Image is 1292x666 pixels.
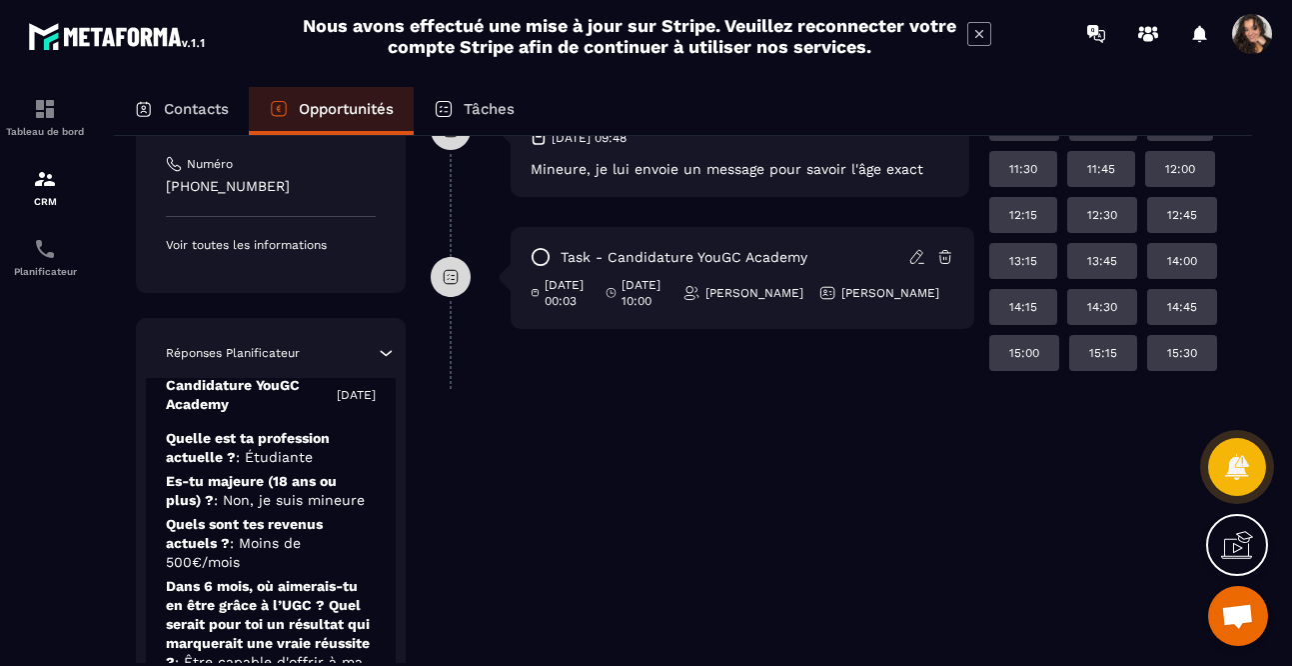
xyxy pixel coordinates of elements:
[552,130,627,146] p: [DATE] 09:48
[561,248,807,267] p: task - Candidature YouGC Academy
[622,277,667,309] p: [DATE] 10:00
[841,285,939,301] p: [PERSON_NAME]
[5,222,85,292] a: schedulerschedulerPlanificateur
[1087,161,1115,177] p: 11:45
[1089,345,1117,361] p: 15:15
[1167,207,1197,223] p: 12:45
[5,126,85,137] p: Tableau de bord
[214,492,365,508] span: : Non, je suis mineure
[166,376,337,414] p: Candidature YouGC Academy
[1009,345,1039,361] p: 15:00
[1167,345,1197,361] p: 15:30
[187,156,233,172] p: Numéro
[166,237,376,253] p: Voir toutes les informations
[414,87,535,135] a: Tâches
[249,87,414,135] a: Opportunités
[33,167,57,191] img: formation
[33,97,57,121] img: formation
[1009,161,1037,177] p: 11:30
[5,82,85,152] a: formationformationTableau de bord
[1087,299,1117,315] p: 14:30
[1009,299,1037,315] p: 14:15
[33,237,57,261] img: scheduler
[464,100,515,118] p: Tâches
[166,345,300,361] p: Réponses Planificateur
[1009,207,1037,223] p: 12:15
[5,196,85,207] p: CRM
[114,87,249,135] a: Contacts
[1087,253,1117,269] p: 13:45
[5,266,85,277] p: Planificateur
[1208,586,1268,646] a: Ouvrir le chat
[302,15,957,57] h2: Nous avons effectué une mise à jour sur Stripe. Veuillez reconnecter votre compte Stripe afin de ...
[166,177,376,196] p: [PHONE_NUMBER]
[337,387,376,403] p: [DATE]
[164,100,229,118] p: Contacts
[545,277,590,309] p: [DATE] 00:03
[705,285,803,301] p: [PERSON_NAME]
[1167,253,1197,269] p: 14:00
[1087,207,1117,223] p: 12:30
[1165,161,1195,177] p: 12:00
[1167,299,1197,315] p: 14:45
[166,429,376,467] p: Quelle est ta profession actuelle ?
[166,535,301,570] span: : Moins de 500€/mois
[28,18,208,54] img: logo
[166,472,376,510] p: Es-tu majeure (18 ans ou plus) ?
[1009,253,1037,269] p: 13:15
[166,515,376,572] p: Quels sont tes revenus actuels ?
[299,100,394,118] p: Opportunités
[5,152,85,222] a: formationformationCRM
[236,449,313,465] span: : Étudiante
[531,161,950,177] p: Mineure, je lui envoie un message pour savoir l'âge exact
